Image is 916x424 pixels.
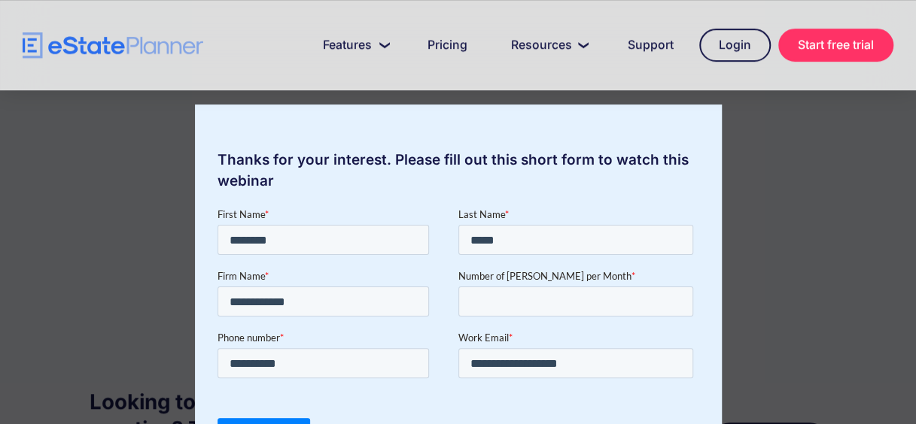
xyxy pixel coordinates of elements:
a: Resources [493,30,602,60]
div: Thanks for your interest. Please fill out this short form to watch this webinar [195,150,722,192]
a: Start free trial [778,29,893,62]
a: Pricing [409,30,485,60]
a: Support [610,30,692,60]
a: Login [699,29,771,62]
a: Features [305,30,402,60]
a: home [23,32,203,59]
